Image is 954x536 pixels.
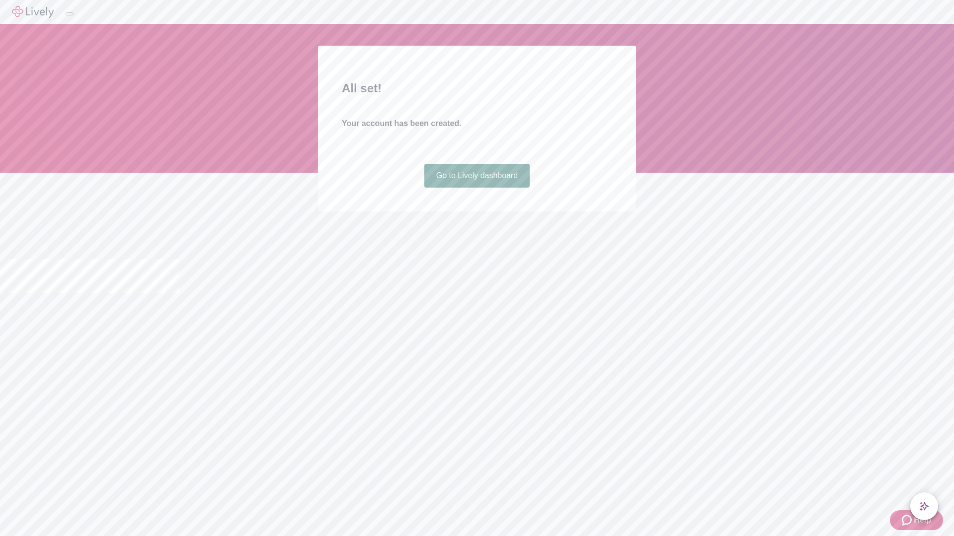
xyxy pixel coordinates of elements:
[12,6,54,18] img: Lively
[424,164,530,188] a: Go to Lively dashboard
[914,514,931,526] span: Help
[919,501,929,511] svg: Lively AI Assistant
[342,118,612,130] h4: Your account has been created.
[902,514,914,526] svg: Zendesk support icon
[66,12,74,15] button: Log out
[910,492,938,520] button: chat
[890,510,943,530] button: Zendesk support iconHelp
[342,79,612,97] h2: All set!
